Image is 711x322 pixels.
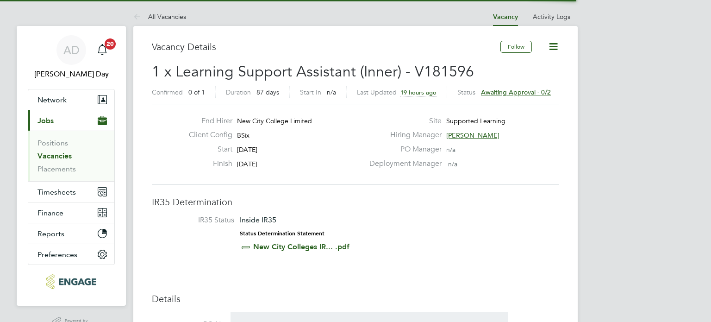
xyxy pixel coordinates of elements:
[37,208,63,217] span: Finance
[446,145,455,154] span: n/a
[237,145,257,154] span: [DATE]
[457,88,475,96] label: Status
[37,95,67,104] span: Network
[28,89,114,110] button: Network
[37,229,64,238] span: Reports
[181,116,232,126] label: End Hirer
[364,145,442,154] label: PO Manager
[533,13,570,21] a: Activity Logs
[93,35,112,65] a: 20
[240,230,324,237] strong: Status Determination Statement
[481,88,551,96] span: Awaiting approval - 0/2
[152,196,559,208] h3: IR35 Determination
[256,88,279,96] span: 87 days
[300,88,321,96] label: Start In
[357,88,397,96] label: Last Updated
[37,139,68,147] a: Positions
[46,274,96,289] img: morganhunt-logo-retina.png
[253,242,349,251] a: New City Colleges IR... .pdf
[226,88,251,96] label: Duration
[181,130,232,140] label: Client Config
[37,164,76,173] a: Placements
[105,38,116,50] span: 20
[446,131,499,139] span: [PERSON_NAME]
[188,88,205,96] span: 0 of 1
[28,110,114,131] button: Jobs
[364,116,442,126] label: Site
[161,215,234,225] label: IR35 Status
[28,244,114,265] button: Preferences
[28,202,114,223] button: Finance
[152,41,500,53] h3: Vacancy Details
[28,223,114,244] button: Reports
[181,159,232,169] label: Finish
[133,13,186,21] a: All Vacancies
[37,250,77,259] span: Preferences
[37,116,54,125] span: Jobs
[28,274,115,289] a: Go to home page
[237,160,257,168] span: [DATE]
[240,215,276,224] span: Inside IR35
[364,130,442,140] label: Hiring Manager
[152,88,183,96] label: Confirmed
[17,26,126,306] nav: Main navigation
[446,117,505,125] span: Supported Learning
[28,35,115,80] a: AD[PERSON_NAME] Day
[152,63,474,81] span: 1 x Learning Support Assistant (Inner) - V181596
[28,182,114,202] button: Timesheets
[152,293,559,305] h3: Details
[237,131,249,139] span: BSix
[237,117,312,125] span: New City College Limited
[37,188,76,196] span: Timesheets
[400,88,437,96] span: 19 hours ago
[37,152,72,160] a: Vacancies
[181,145,232,154] label: Start
[493,13,518,21] a: Vacancy
[364,159,442,169] label: Deployment Manager
[327,88,336,96] span: n/a
[28,131,114,181] div: Jobs
[28,69,115,80] span: Amie Day
[500,41,532,53] button: Follow
[448,160,457,168] span: n/a
[63,44,80,56] span: AD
